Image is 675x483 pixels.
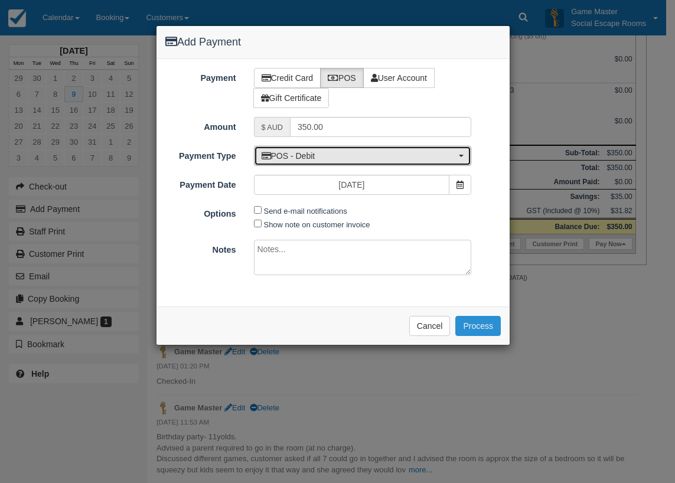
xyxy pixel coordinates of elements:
label: Gift Certificate [253,88,330,108]
label: Payment [156,68,245,84]
label: Payment Date [156,175,245,191]
button: POS - Debit [254,146,472,166]
span: POS - Debit [262,150,456,162]
input: Valid amount required. [290,117,471,137]
button: Process [455,316,501,336]
label: Options [156,204,245,220]
label: POS [320,68,364,88]
label: User Account [363,68,435,88]
label: Notes [156,240,245,256]
label: Amount [156,117,245,133]
label: Show note on customer invoice [264,220,370,229]
label: Send e-mail notifications [264,207,347,216]
button: Cancel [409,316,451,336]
h4: Add Payment [165,35,501,50]
label: Credit Card [254,68,321,88]
label: Payment Type [156,146,245,162]
small: $ AUD [262,123,283,132]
